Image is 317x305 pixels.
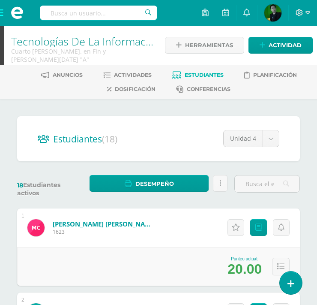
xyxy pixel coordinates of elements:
a: Conferencias [176,82,230,96]
a: Dosificación [107,82,156,96]
a: Actividad [248,37,313,54]
span: 18 [17,181,23,189]
a: Actividades [103,68,152,82]
img: a799d82b47aa08b013700264465f61da.png [27,219,45,236]
h1: Tecnologías De La Información Y La Comunicación I [11,35,154,47]
div: 1 [21,213,24,219]
span: Conferencias [187,86,230,92]
span: Actividad [269,37,302,53]
span: Dosificación [115,86,156,92]
div: 2 [21,297,24,303]
a: Tecnologías De La Información Y La Comunicación I [11,34,262,48]
img: 61ffe4306d160f8f3c1d0351f17a41e4.png [264,4,281,21]
span: (18) [102,133,117,145]
input: Busca un usuario... [40,6,157,20]
span: 1623 [53,228,156,236]
span: Unidad 4 [230,130,256,147]
span: Estudiantes [185,72,224,78]
label: Estudiantes activos [17,181,83,197]
a: Herramientas [165,37,244,54]
a: [PERSON_NAME] [PERSON_NAME] [53,220,156,228]
a: Estudiantes [172,68,224,82]
span: Anuncios [53,72,83,78]
a: Unidad 4 [224,130,279,147]
span: Actividades [114,72,152,78]
input: Busca el estudiante aquí... [235,175,299,192]
div: Punteo actual: [227,257,262,261]
a: Desempeño [90,175,209,192]
div: 20.00 [227,261,262,277]
span: Desempeño [135,176,174,192]
span: Planificación [253,72,297,78]
a: Anuncios [41,68,83,82]
span: Estudiantes [53,133,117,145]
a: Planificación [244,68,297,82]
span: Herramientas [185,37,233,53]
div: Cuarto Bach. en Fin y Admon Sábado 'A' [11,47,154,63]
